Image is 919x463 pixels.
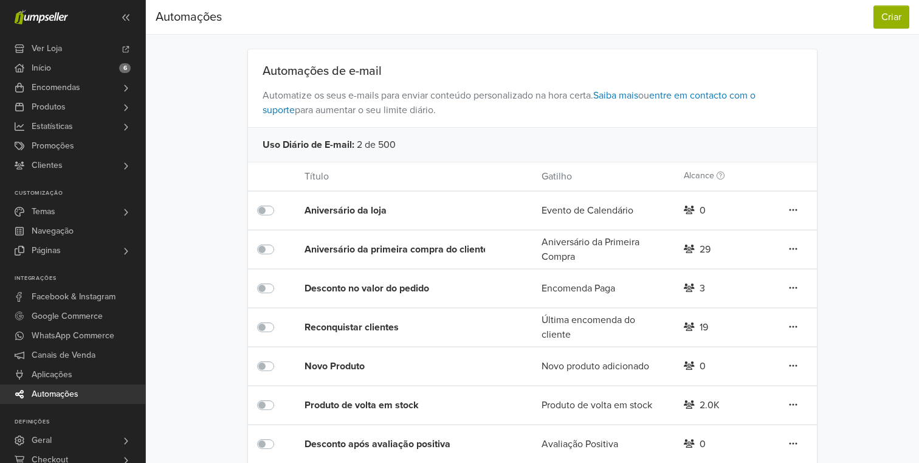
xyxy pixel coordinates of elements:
span: 6 [119,63,131,73]
a: Saiba mais [593,89,638,102]
div: Automações [156,5,222,29]
div: Aniversário da primeira compra do cliente [305,242,494,257]
div: 29 [700,242,711,257]
div: Automações de e-mail [248,64,817,78]
span: Facebook & Instagram [32,287,115,307]
div: Avaliação Positiva [532,437,675,451]
p: Integrações [15,275,145,282]
span: Uso Diário de E-mail : [263,138,354,152]
span: Ver Loja [32,39,62,58]
div: Aniversário da loja [305,203,494,218]
span: Encomendas [32,78,80,97]
p: Customização [15,190,145,197]
div: Produto de volta em stock [305,398,494,413]
span: Navegação [32,221,74,241]
div: Novo produto adicionado [532,359,675,374]
div: Novo Produto [305,359,494,374]
div: 0 [700,437,706,451]
div: 0 [700,359,706,374]
span: Automatize os seus e-mails para enviar conteúdo personalizado na hora certa. ou para aumentar o s... [248,78,817,127]
span: Páginas [32,241,61,260]
span: Google Commerce [32,307,103,326]
div: Última encomenda do cliente [532,313,675,342]
span: Aplicações [32,365,72,385]
label: Alcance [684,169,725,183]
p: Definições [15,419,145,426]
span: Geral [32,431,52,450]
div: Produto de volta em stock [532,398,675,413]
span: WhatsApp Commerce [32,326,114,346]
div: 2 de 500 [248,127,817,162]
span: Estatísticas [32,117,73,136]
span: Automações [32,385,78,404]
div: 0 [700,203,706,218]
div: Título [295,169,532,184]
div: Evento de Calendário [532,203,675,218]
span: Canais de Venda [32,346,95,365]
div: Gatilho [532,169,675,184]
div: 19 [700,320,708,335]
div: Reconquistar clientes [305,320,494,335]
div: Desconto após avaliação positiva [305,437,494,451]
div: Encomenda Paga [532,281,675,296]
div: Aniversário da Primeira Compra [532,235,675,264]
span: Promoções [32,136,74,156]
div: 3 [700,281,705,296]
div: 2.0K [700,398,720,413]
span: Produtos [32,97,66,117]
span: Início [32,58,51,78]
button: Criar [873,5,909,29]
div: Desconto no valor do pedido [305,281,494,296]
span: Temas [32,202,55,221]
span: Clientes [32,156,63,175]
